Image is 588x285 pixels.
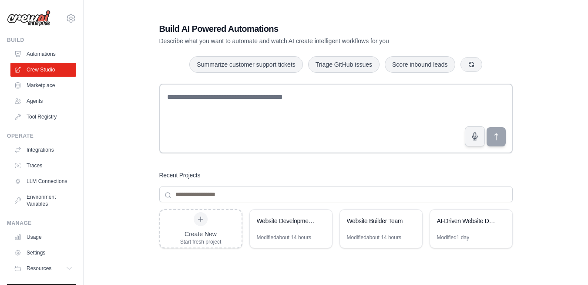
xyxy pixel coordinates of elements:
[7,37,76,44] div: Build
[159,171,201,180] h3: Recent Projects
[437,234,470,241] div: Modified 1 day
[10,63,76,77] a: Crew Studio
[465,126,485,146] button: Click to speak your automation idea
[159,23,452,35] h1: Build AI Powered Automations
[7,220,76,227] div: Manage
[257,217,316,225] div: Website Development Team - Full SDLC Automation
[347,234,401,241] div: Modified about 14 hours
[10,94,76,108] a: Agents
[385,56,455,73] button: Score inbound leads
[308,56,380,73] button: Triage GitHub issues
[10,246,76,260] a: Settings
[460,57,482,72] button: Get new suggestions
[437,217,497,225] div: AI-Driven Website Development Team
[10,47,76,61] a: Automations
[7,132,76,139] div: Operate
[10,174,76,188] a: LLM Connections
[180,230,222,238] div: Create New
[159,37,452,45] p: Describe what you want to automate and watch AI create intelligent workflows for you
[10,230,76,244] a: Usage
[10,159,76,173] a: Traces
[257,234,311,241] div: Modified about 14 hours
[10,143,76,157] a: Integrations
[10,78,76,92] a: Marketplace
[347,217,407,225] div: Website Builder Team
[189,56,302,73] button: Summarize customer support tickets
[10,261,76,275] button: Resources
[10,110,76,124] a: Tool Registry
[10,190,76,211] a: Environment Variables
[180,238,222,245] div: Start fresh project
[27,265,51,272] span: Resources
[7,10,50,27] img: Logo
